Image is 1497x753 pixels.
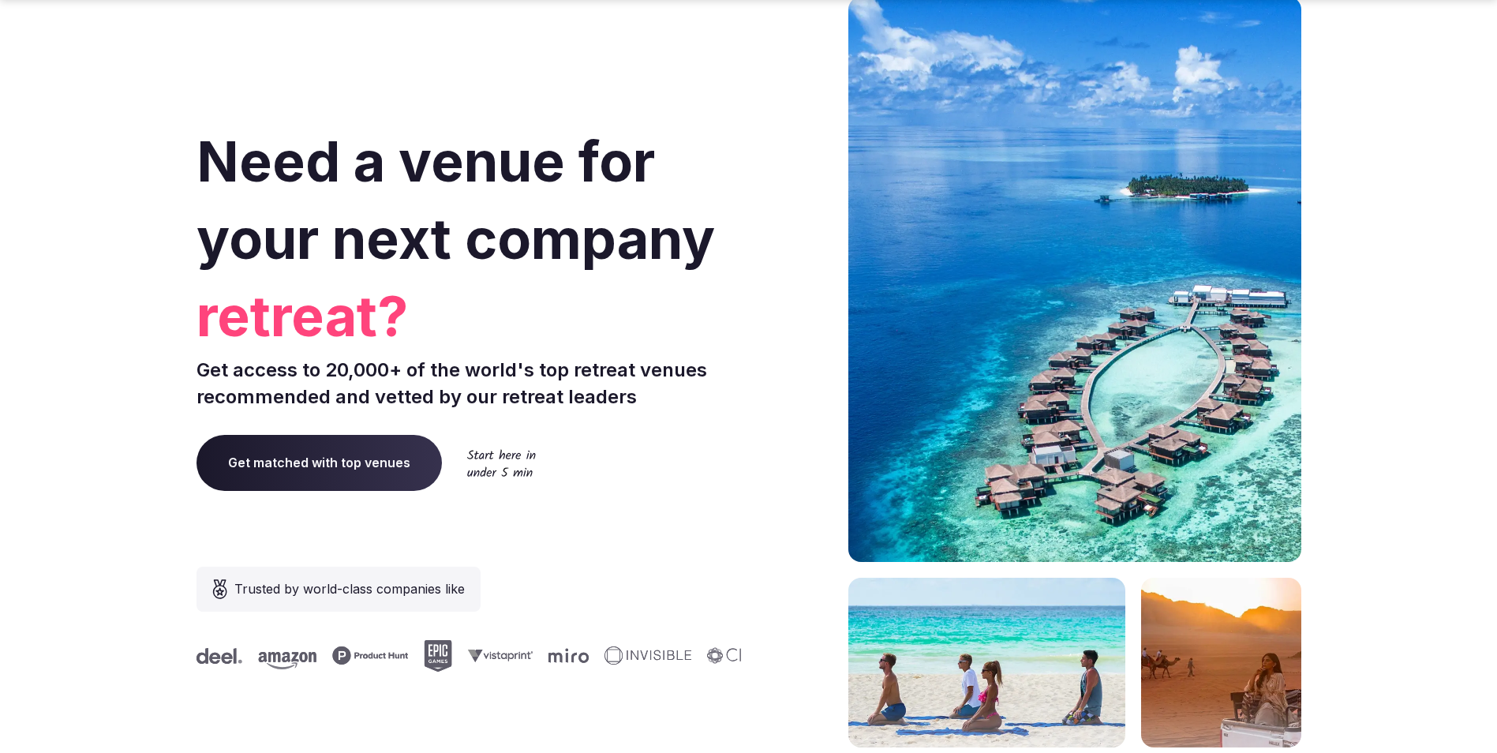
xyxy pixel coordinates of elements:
[196,278,743,355] span: retreat?
[196,435,442,490] a: Get matched with top venues
[532,648,572,663] svg: Miro company logo
[1141,578,1301,747] img: woman sitting in back of truck with camels
[196,128,715,272] span: Need a venue for your next company
[848,578,1125,747] img: yoga on tropical beach
[467,449,536,477] img: Start here in under 5 min
[407,640,436,672] svg: Epic Games company logo
[451,649,516,662] svg: Vistaprint company logo
[234,579,465,598] span: Trusted by world-class companies like
[196,357,743,410] p: Get access to 20,000+ of the world's top retreat venues recommended and vetted by our retreat lea...
[588,646,675,665] svg: Invisible company logo
[180,648,226,664] svg: Deel company logo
